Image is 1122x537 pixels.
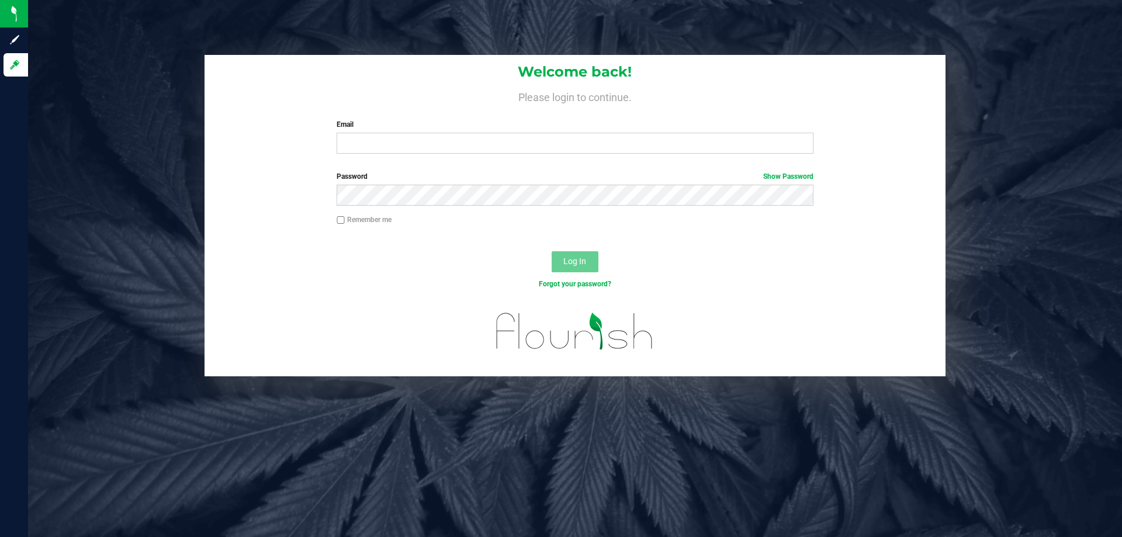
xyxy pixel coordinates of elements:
[337,172,368,181] span: Password
[9,59,20,71] inline-svg: Log in
[337,119,813,130] label: Email
[482,302,667,361] img: flourish_logo.svg
[552,251,598,272] button: Log In
[337,216,345,224] input: Remember me
[763,172,813,181] a: Show Password
[9,34,20,46] inline-svg: Sign up
[205,64,946,79] h1: Welcome back!
[539,280,611,288] a: Forgot your password?
[205,89,946,103] h4: Please login to continue.
[337,214,392,225] label: Remember me
[563,257,586,266] span: Log In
